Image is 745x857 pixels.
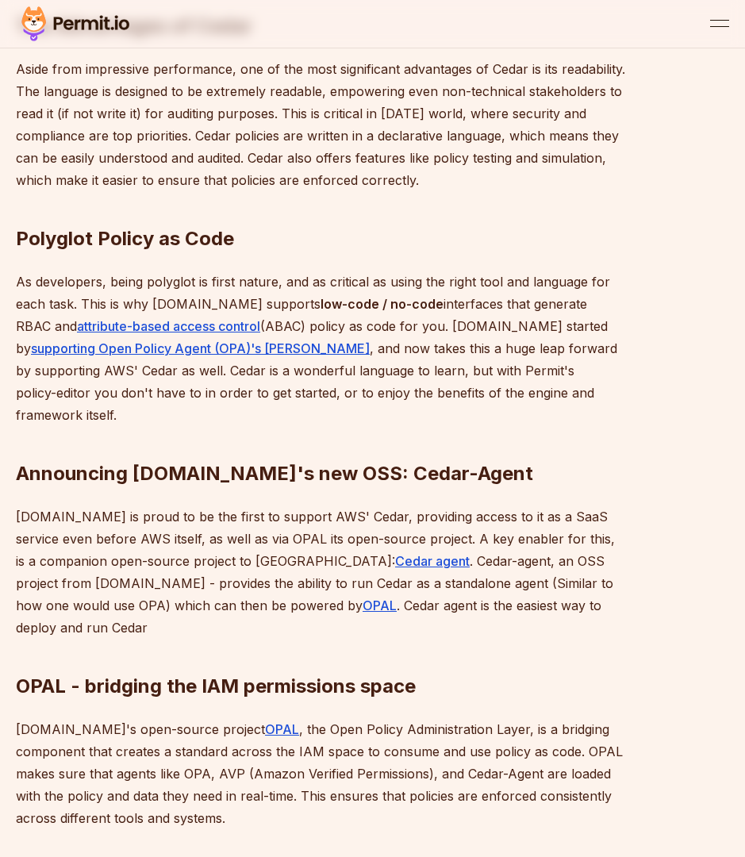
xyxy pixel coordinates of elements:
p: As developers, being polyglot is first nature, and as critical as using the right tool and langua... [16,271,625,426]
a: OPAL [265,721,299,737]
img: Permit logo [16,3,135,44]
a: supporting Open Policy Agent (OPA)'s [PERSON_NAME] [31,340,370,356]
a: Cedar agent [395,553,470,569]
h2: Polyglot Policy as Code [16,163,625,252]
p: Aside from impressive performance, one of the most significant advantages of Cedar is its readabi... [16,58,625,191]
a: OPAL [363,598,397,613]
h2: Announcing [DOMAIN_NAME]'s new OSS: Cedar-Agent [16,398,625,486]
strong: low-code / no-code [321,296,444,312]
button: open menu [710,14,729,33]
p: [DOMAIN_NAME]'s open-source project , the Open Policy Administration Layer, is a bridging compone... [16,718,625,829]
a: attribute-based access control [77,318,260,334]
p: [DOMAIN_NAME] is proud to be the first to support AWS' Cedar, providing access to it as a SaaS se... [16,505,625,639]
h2: OPAL - bridging the IAM permissions space [16,610,625,699]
